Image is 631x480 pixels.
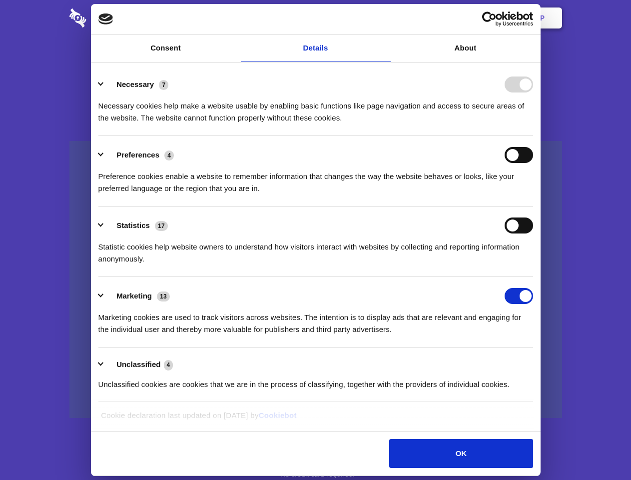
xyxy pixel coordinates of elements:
span: 13 [157,291,170,301]
a: Wistia video thumbnail [69,141,562,418]
h4: Auto-redaction of sensitive data, encrypted data sharing and self-destructing private chats. Shar... [69,91,562,124]
label: Marketing [116,291,152,300]
a: Contact [405,2,451,33]
button: Necessary (7) [98,76,175,92]
label: Preferences [116,150,159,159]
label: Necessary [116,80,154,88]
a: About [391,34,541,62]
button: Statistics (17) [98,217,174,233]
label: Statistics [116,221,150,229]
span: 17 [155,221,168,231]
span: 4 [164,150,174,160]
a: Usercentrics Cookiebot - opens in a new window [446,11,533,26]
div: Marketing cookies are used to track visitors across websites. The intention is to display ads tha... [98,304,533,335]
div: Statistic cookies help website owners to understand how visitors interact with websites by collec... [98,233,533,265]
span: 7 [159,80,168,90]
div: Unclassified cookies are cookies that we are in the process of classifying, together with the pro... [98,371,533,390]
div: Preference cookies enable a website to remember information that changes the way the website beha... [98,163,533,194]
a: Pricing [293,2,337,33]
iframe: Drift Widget Chat Controller [581,430,619,468]
img: logo-wordmark-white-trans-d4663122ce5f474addd5e946df7df03e33cb6a1c49d2221995e7729f52c070b2.svg [69,8,155,27]
button: OK [389,439,533,468]
h1: Eliminate Slack Data Loss. [69,45,562,81]
a: Consent [91,34,241,62]
div: Necessary cookies help make a website usable by enabling basic functions like page navigation and... [98,92,533,124]
img: logo [98,13,113,24]
button: Unclassified (4) [98,358,179,371]
span: 4 [164,360,173,370]
button: Marketing (13) [98,288,176,304]
a: Cookiebot [259,411,297,419]
a: Login [453,2,497,33]
a: Details [241,34,391,62]
div: Cookie declaration last updated on [DATE] by [93,409,538,429]
button: Preferences (4) [98,147,180,163]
